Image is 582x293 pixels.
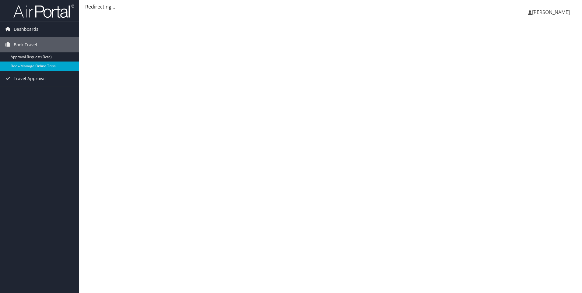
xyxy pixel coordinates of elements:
[14,71,46,86] span: Travel Approval
[14,22,38,37] span: Dashboards
[85,3,576,10] div: Redirecting...
[528,3,576,21] a: [PERSON_NAME]
[532,9,570,16] span: [PERSON_NAME]
[13,4,74,18] img: airportal-logo.png
[14,37,37,52] span: Book Travel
